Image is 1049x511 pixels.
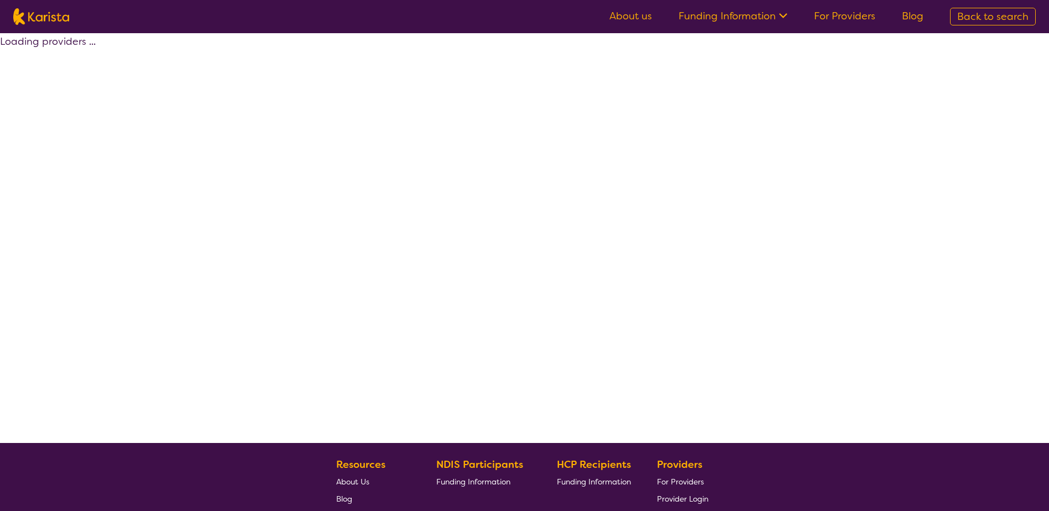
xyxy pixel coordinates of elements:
[336,477,369,487] span: About Us
[657,490,708,507] a: Provider Login
[557,458,631,471] b: HCP Recipients
[814,9,875,23] a: For Providers
[436,477,510,487] span: Funding Information
[336,494,352,504] span: Blog
[557,477,631,487] span: Funding Information
[657,473,708,490] a: For Providers
[336,458,385,471] b: Resources
[336,473,410,490] a: About Us
[957,10,1029,23] span: Back to search
[336,490,410,507] a: Blog
[657,458,702,471] b: Providers
[557,473,631,490] a: Funding Information
[657,494,708,504] span: Provider Login
[436,473,531,490] a: Funding Information
[950,8,1036,25] a: Back to search
[609,9,652,23] a: About us
[13,8,69,25] img: Karista logo
[902,9,923,23] a: Blog
[436,458,523,471] b: NDIS Participants
[679,9,787,23] a: Funding Information
[657,477,704,487] span: For Providers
